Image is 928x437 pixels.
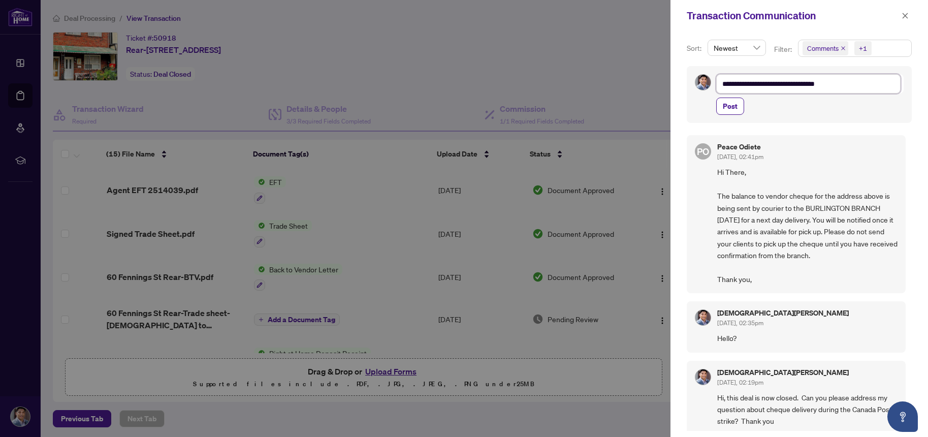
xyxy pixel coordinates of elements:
[717,369,849,376] h5: [DEMOGRAPHIC_DATA][PERSON_NAME]
[687,8,899,23] div: Transaction Communication
[859,43,867,53] div: +1
[717,309,849,317] h5: [DEMOGRAPHIC_DATA][PERSON_NAME]
[902,12,909,19] span: close
[714,40,760,55] span: Newest
[774,44,793,55] p: Filter:
[717,143,763,150] h5: Peace Odiete
[717,332,898,344] span: Hello?
[803,41,848,55] span: Comments
[841,46,846,51] span: close
[717,319,763,327] span: [DATE], 02:35pm
[807,43,839,53] span: Comments
[723,98,738,114] span: Post
[695,75,711,90] img: Profile Icon
[717,379,763,386] span: [DATE], 02:19pm
[695,369,711,385] img: Profile Icon
[695,310,711,325] img: Profile Icon
[716,98,744,115] button: Post
[717,392,898,427] span: Hi, this deal is now closed. Can you please address my question about cheque delivery during the ...
[887,401,918,432] button: Open asap
[687,43,703,54] p: Sort:
[717,166,898,285] span: Hi There, The balance to vendor cheque for the address above is being sent by courier to the BURL...
[697,144,709,159] span: PO
[717,153,763,161] span: [DATE], 02:41pm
